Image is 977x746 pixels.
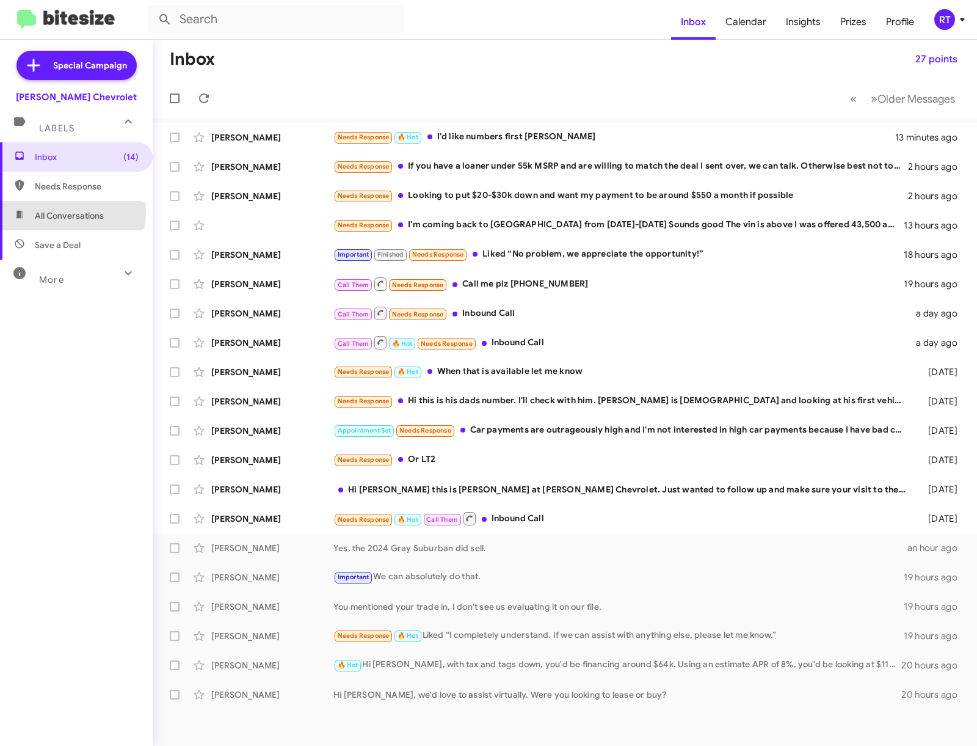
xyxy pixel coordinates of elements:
span: Needs Response [338,397,390,405]
div: Call me plz [PHONE_NUMBER] [333,276,904,291]
input: Search [148,5,404,34]
span: 🔥 Hot [398,368,418,376]
div: an hour ago [907,542,967,554]
div: 20 hours ago [901,659,967,671]
div: Looking to put $20-$30k down and want my payment to be around $550 a month if possible [333,189,908,203]
div: RT [934,9,955,30]
div: [DATE] [912,395,967,408]
div: I'd like numbers first [PERSON_NAME] [333,130,895,144]
div: 19 hours ago [904,601,967,613]
div: 20 hours ago [901,689,967,701]
div: 19 hours ago [904,630,967,642]
a: Calendar [716,4,776,40]
span: 🔥 Hot [338,661,358,669]
div: Yes, the 2024 Gray Suburban did sell. [333,542,907,554]
div: [DATE] [912,425,967,437]
div: [PERSON_NAME] [211,659,333,671]
span: Call Them [426,516,458,524]
span: Appointment Set [338,426,391,434]
div: [PERSON_NAME] [211,190,333,202]
span: Needs Response [399,426,451,434]
span: Needs Response [338,192,390,200]
div: [PERSON_NAME] [211,630,333,642]
div: Or LT2 [333,453,912,467]
span: 27 points [915,48,957,70]
div: Inbound Call [333,305,912,321]
button: Next [863,86,962,111]
span: Needs Response [338,221,390,229]
div: 2 hours ago [908,190,967,202]
div: Hi [PERSON_NAME], with tax and tags down, you'd be financing around $64k. Using an estimate APR o... [333,658,901,672]
nav: Page navigation example [843,86,962,111]
div: [PERSON_NAME] [211,571,333,583]
div: [PERSON_NAME] [211,425,333,437]
span: 🔥 Hot [398,133,418,141]
div: [PERSON_NAME] [211,601,333,613]
span: « [850,91,857,106]
div: [DATE] [912,513,967,525]
span: Needs Response [392,310,444,318]
div: [PERSON_NAME] [211,395,333,408]
div: 18 hours ago [904,249,967,261]
span: Needs Response [338,163,390,170]
a: Prizes [830,4,876,40]
div: Hi [PERSON_NAME] this is [PERSON_NAME] at [PERSON_NAME] Chevrolet. Just wanted to follow up and m... [333,483,912,496]
div: Hi this is his dads number. I'll check with him. [PERSON_NAME] is [DEMOGRAPHIC_DATA] and looking ... [333,394,912,408]
span: Needs Response [338,632,390,640]
div: 19 hours ago [904,278,967,290]
span: Call Them [338,340,369,348]
span: Needs Response [338,456,390,464]
span: Call Them [338,281,369,289]
div: [PERSON_NAME] [211,131,333,144]
div: 2 hours ago [908,161,967,173]
div: We can absolutely do that. [333,570,904,584]
span: Call Them [338,310,369,318]
div: [PERSON_NAME] [211,483,333,496]
div: 13 hours ago [904,219,967,232]
div: [PERSON_NAME] [211,249,333,261]
div: [DATE] [912,454,967,466]
span: Needs Response [421,340,473,348]
span: Special Campaign [53,59,127,71]
button: 27 points [906,48,967,70]
div: Liked “No problem, we appreciate the opportunity!” [333,247,904,261]
span: 🔥 Hot [398,632,418,640]
span: 🔥 Hot [398,516,418,524]
div: [PERSON_NAME] [211,278,333,290]
div: a day ago [912,337,967,349]
div: Inbound Call [333,511,912,526]
span: Needs Response [412,250,464,258]
div: [DATE] [912,483,967,496]
div: [PERSON_NAME] [211,513,333,525]
span: Profile [876,4,924,40]
div: [PERSON_NAME] [211,337,333,349]
span: Needs Response [392,281,444,289]
span: (14) [123,151,139,163]
a: Insights [776,4,830,40]
h1: Inbox [170,49,215,69]
a: Inbox [671,4,716,40]
div: [DATE] [912,366,967,378]
div: You mentioned your trade in, I don't see us evaluating it on our file. [333,601,904,613]
span: Inbox [35,151,139,163]
button: Previous [843,86,864,111]
div: [PERSON_NAME] [211,454,333,466]
div: Liked “I completely understand. If we can assist with anything else, please let me know.” [333,629,904,643]
div: a day ago [912,307,967,320]
button: RT [924,9,964,30]
div: [PERSON_NAME] [211,307,333,320]
span: Needs Response [35,180,139,192]
span: » [871,91,877,106]
span: Important [338,573,369,581]
div: Hi [PERSON_NAME], we'd love to assist virtually. Were you looking to lease or buy? [333,689,901,701]
div: 13 minutes ago [895,131,967,144]
span: More [39,274,64,285]
span: Labels [39,123,74,134]
div: [PERSON_NAME] [211,542,333,554]
span: Needs Response [338,516,390,524]
div: 19 hours ago [904,571,967,583]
